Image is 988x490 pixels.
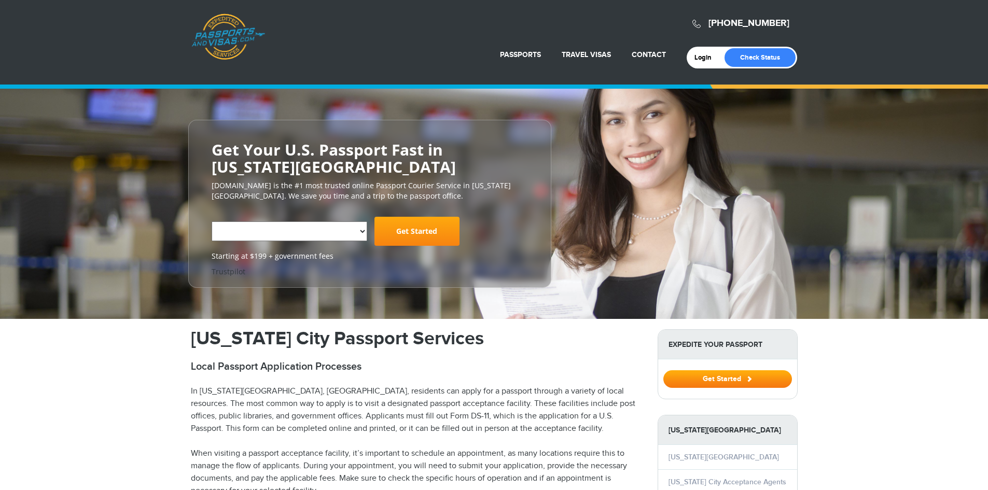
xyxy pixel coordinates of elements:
a: [US_STATE][GEOGRAPHIC_DATA] [669,453,779,461]
h2: Get Your U.S. Passport Fast in [US_STATE][GEOGRAPHIC_DATA] [212,141,528,175]
a: Check Status [725,48,796,67]
a: Get Started [374,217,460,246]
h2: Local Passport Application Processes [191,360,642,373]
a: Contact [632,50,666,59]
h1: [US_STATE] City Passport Services [191,329,642,348]
a: [US_STATE] City Acceptance Agents [669,478,786,486]
a: Trustpilot [212,267,245,276]
a: Passports & [DOMAIN_NAME] [191,13,265,60]
a: Passports [500,50,541,59]
p: In [US_STATE][GEOGRAPHIC_DATA], [GEOGRAPHIC_DATA], residents can apply for a passport through a v... [191,385,642,435]
a: Login [694,53,719,62]
p: [DOMAIN_NAME] is the #1 most trusted online Passport Courier Service in [US_STATE][GEOGRAPHIC_DAT... [212,180,528,201]
strong: Expedite Your Passport [658,330,797,359]
span: Starting at $199 + government fees [212,251,528,261]
a: Travel Visas [562,50,611,59]
a: Get Started [663,374,792,383]
button: Get Started [663,370,792,388]
strong: [US_STATE][GEOGRAPHIC_DATA] [658,415,797,445]
a: [PHONE_NUMBER] [708,18,789,29]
